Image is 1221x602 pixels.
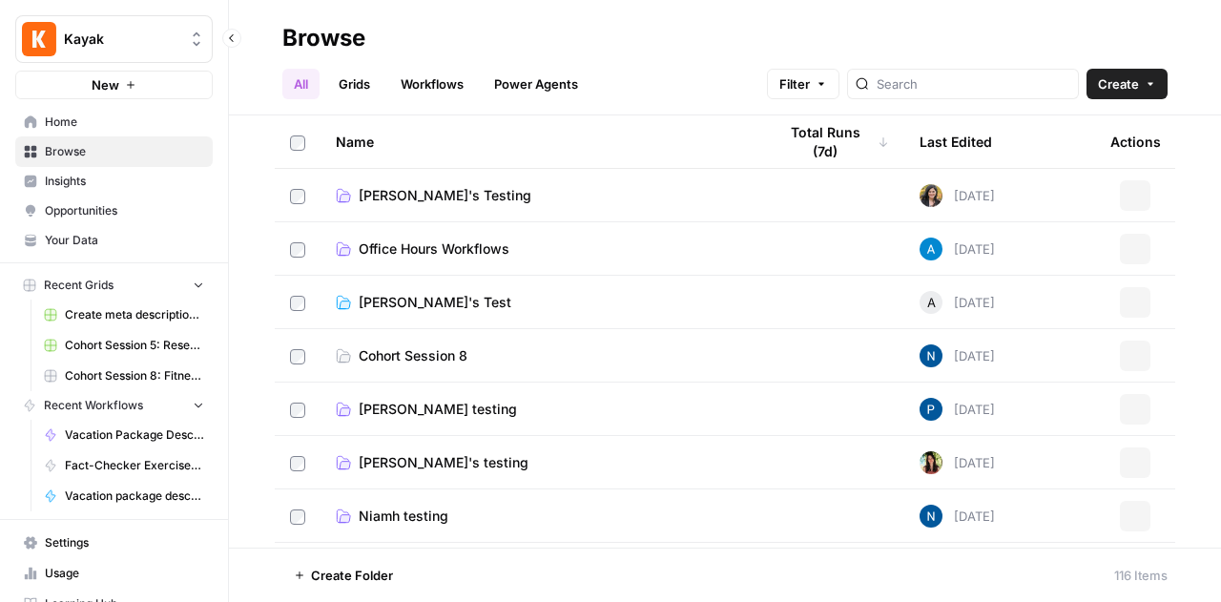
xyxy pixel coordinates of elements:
[15,225,213,256] a: Your Data
[920,291,995,314] div: [DATE]
[15,528,213,558] a: Settings
[877,74,1070,93] input: Search
[920,238,995,260] div: [DATE]
[15,391,213,420] button: Recent Workflows
[920,451,995,474] div: [DATE]
[35,450,213,481] a: Fact-Checker Exercises ([PERSON_NAME])
[45,114,204,131] span: Home
[45,173,204,190] span: Insights
[1110,115,1161,168] div: Actions
[22,22,56,56] img: Kayak Logo
[920,184,942,207] img: re7xpd5lpd6r3te7ued3p9atxw8h
[45,565,204,582] span: Usage
[336,346,746,365] a: Cohort Session 8
[920,184,995,207] div: [DATE]
[359,400,517,419] span: [PERSON_NAME] testing
[327,69,382,99] a: Grids
[779,74,810,93] span: Filter
[920,344,995,367] div: [DATE]
[65,337,204,354] span: Cohort Session 5: Research (Anhelina)
[920,451,942,474] img: e4v89f89x2fg3vu1gtqy01mqi6az
[920,398,995,421] div: [DATE]
[359,186,531,205] span: [PERSON_NAME]'s Testing
[92,75,119,94] span: New
[336,293,746,312] a: [PERSON_NAME]'s Test
[65,457,204,474] span: Fact-Checker Exercises ([PERSON_NAME])
[336,507,746,526] a: Niamh testing
[776,115,889,168] div: Total Runs (7d)
[920,398,942,421] img: pl7e58t6qlk7gfgh2zr3oyga3gis
[767,69,839,99] button: Filter
[359,346,467,365] span: Cohort Session 8
[65,367,204,384] span: Cohort Session 8: Fitness Grid (Sample)
[15,271,213,300] button: Recent Grids
[35,300,213,330] a: Create meta description [Ola] Grid (1)
[35,420,213,450] a: Vacation Package Description Generator ([PERSON_NAME])
[15,15,213,63] button: Workspace: Kayak
[336,115,746,168] div: Name
[15,136,213,167] a: Browse
[920,505,995,528] div: [DATE]
[65,306,204,323] span: Create meta description [Ola] Grid (1)
[1086,69,1168,99] button: Create
[45,143,204,160] span: Browse
[282,69,320,99] a: All
[389,69,475,99] a: Workflows
[336,400,746,419] a: [PERSON_NAME] testing
[282,23,365,53] div: Browse
[35,361,213,391] a: Cohort Session 8: Fitness Grid (Sample)
[15,107,213,137] a: Home
[920,115,992,168] div: Last Edited
[15,196,213,226] a: Opportunities
[15,558,213,589] a: Usage
[15,166,213,197] a: Insights
[920,505,942,528] img: n7pe0zs00y391qjouxmgrq5783et
[35,481,213,511] a: Vacation package description generator
[65,426,204,444] span: Vacation Package Description Generator ([PERSON_NAME])
[45,534,204,551] span: Settings
[920,238,942,260] img: o3cqybgnmipr355j8nz4zpq1mc6x
[311,566,393,585] span: Create Folder
[44,397,143,414] span: Recent Workflows
[920,344,942,367] img: n7pe0zs00y391qjouxmgrq5783et
[44,277,114,294] span: Recent Grids
[359,453,528,472] span: [PERSON_NAME]'s testing
[15,71,213,99] button: New
[45,232,204,249] span: Your Data
[35,330,213,361] a: Cohort Session 5: Research (Anhelina)
[282,560,404,591] button: Create Folder
[64,30,179,49] span: Kayak
[65,488,204,505] span: Vacation package description generator
[359,239,509,259] span: Office Hours Workflows
[336,453,746,472] a: [PERSON_NAME]'s testing
[1114,566,1168,585] div: 116 Items
[1098,74,1139,93] span: Create
[483,69,590,99] a: Power Agents
[359,293,511,312] span: [PERSON_NAME]'s Test
[359,507,448,526] span: Niamh testing
[336,186,746,205] a: [PERSON_NAME]'s Testing
[45,202,204,219] span: Opportunities
[336,239,746,259] a: Office Hours Workflows
[927,293,936,312] span: A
